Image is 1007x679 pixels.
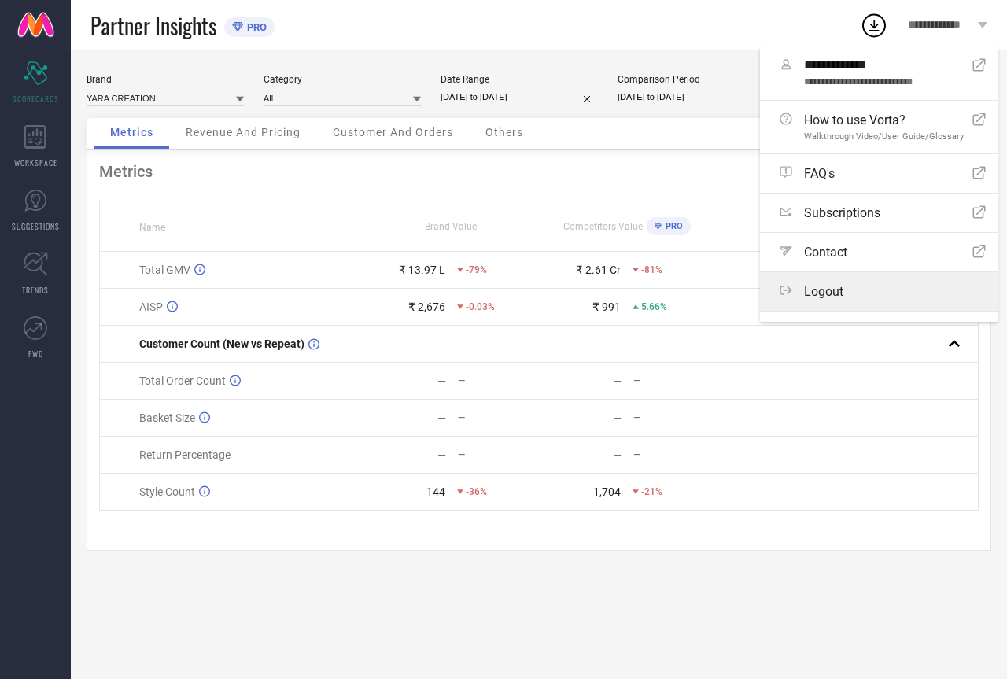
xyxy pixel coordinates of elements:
span: Total Order Count [139,375,226,387]
div: — [458,412,538,423]
span: FWD [28,348,43,360]
span: PRO [243,21,267,33]
span: How to use Vorta? [804,113,964,127]
div: — [437,448,446,461]
a: Subscriptions [760,194,998,232]
span: Walkthrough Video/User Guide/Glossary [804,131,964,142]
span: -36% [466,486,487,497]
div: ₹ 13.97 L [399,264,445,276]
span: FAQ's [804,166,835,181]
span: Metrics [110,126,153,138]
div: — [613,375,622,387]
div: ₹ 2.61 Cr [576,264,621,276]
span: Customer And Orders [333,126,453,138]
input: Select date range [441,89,598,105]
span: Competitors Value [563,221,643,232]
div: Brand [87,74,244,85]
div: Category [264,74,421,85]
div: — [613,448,622,461]
a: Contact [760,233,998,271]
span: Revenue And Pricing [186,126,301,138]
span: Partner Insights [90,9,216,42]
input: Select comparison period [618,89,775,105]
div: Metrics [99,162,979,181]
span: Customer Count (New vs Repeat) [139,338,304,350]
span: Basket Size [139,411,195,424]
div: 144 [426,485,445,498]
span: Name [139,222,165,233]
span: TRENDS [22,284,49,296]
div: — [437,411,446,424]
span: Total GMV [139,264,190,276]
span: Others [485,126,523,138]
div: — [633,375,714,386]
div: ₹ 991 [592,301,621,313]
div: — [437,375,446,387]
span: SCORECARDS [13,93,59,105]
span: Style Count [139,485,195,498]
div: ₹ 2,676 [408,301,445,313]
span: PRO [662,221,683,231]
div: 1,704 [593,485,621,498]
span: Brand Value [425,221,477,232]
div: — [613,411,622,424]
span: WORKSPACE [14,157,57,168]
span: -79% [466,264,487,275]
div: — [458,449,538,460]
div: — [633,449,714,460]
span: -21% [641,486,662,497]
span: Subscriptions [804,205,880,220]
div: — [458,375,538,386]
span: SUGGESTIONS [12,220,60,232]
span: -0.03% [466,301,495,312]
span: Logout [804,284,843,299]
a: FAQ's [760,154,998,193]
span: Return Percentage [139,448,231,461]
a: How to use Vorta?Walkthrough Video/User Guide/Glossary [760,101,998,153]
div: Open download list [860,11,888,39]
span: -81% [641,264,662,275]
span: Contact [804,245,847,260]
span: AISP [139,301,163,313]
div: — [633,412,714,423]
div: Comparison Period [618,74,775,85]
span: 5.66% [641,301,667,312]
div: Date Range [441,74,598,85]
